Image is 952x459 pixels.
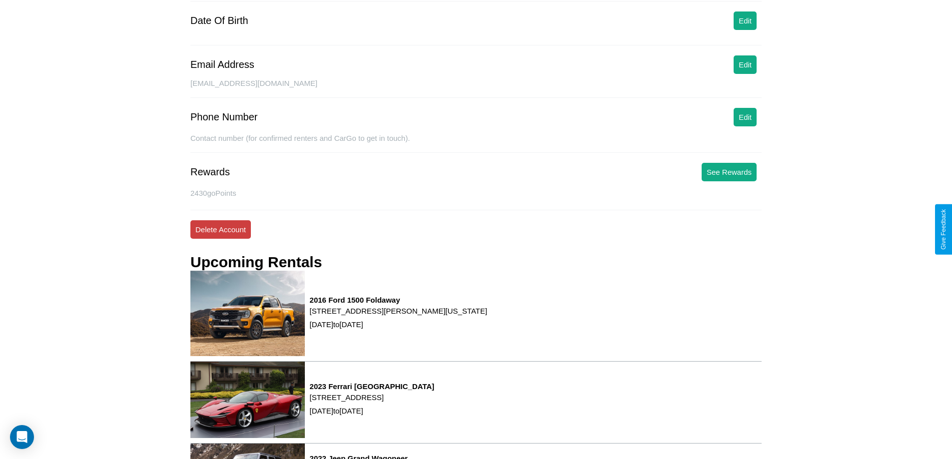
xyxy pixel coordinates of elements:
div: Open Intercom Messenger [10,425,34,449]
button: Edit [734,55,757,74]
button: Edit [734,108,757,126]
p: 2430 goPoints [190,186,762,200]
div: Rewards [190,166,230,178]
p: [DATE] to [DATE] [310,404,435,418]
div: Contact number (for confirmed renters and CarGo to get in touch). [190,134,762,153]
h3: 2016 Ford 1500 Foldaway [310,296,487,304]
h3: 2023 Ferrari [GEOGRAPHIC_DATA] [310,382,435,391]
img: rental [190,362,305,438]
img: rental [190,271,305,356]
div: Email Address [190,59,254,70]
h3: Upcoming Rentals [190,254,322,271]
p: [DATE] to [DATE] [310,318,487,331]
p: [STREET_ADDRESS][PERSON_NAME][US_STATE] [310,304,487,318]
div: Date Of Birth [190,15,248,26]
p: [STREET_ADDRESS] [310,391,435,404]
button: Delete Account [190,220,251,239]
div: Give Feedback [940,209,947,250]
div: Phone Number [190,111,258,123]
button: Edit [734,11,757,30]
button: See Rewards [702,163,757,181]
div: [EMAIL_ADDRESS][DOMAIN_NAME] [190,79,762,98]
